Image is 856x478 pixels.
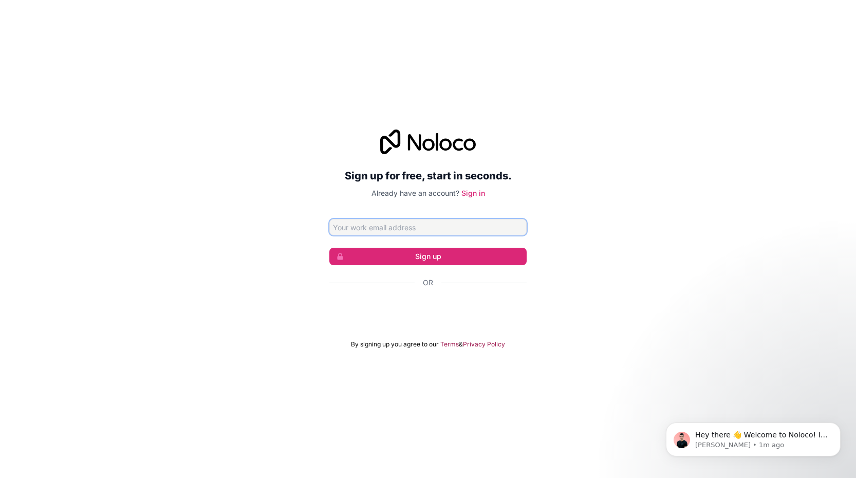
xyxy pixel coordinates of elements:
span: Already have an account? [371,189,459,197]
span: Or [423,278,433,288]
input: Email address [329,219,527,235]
span: & [459,340,463,348]
a: Privacy Policy [463,340,505,348]
a: Sign in [461,189,485,197]
span: By signing up you agree to our [351,340,439,348]
button: Sign up [329,248,527,265]
iframe: Botón de Acceder con Google [324,299,532,322]
a: Terms [440,340,459,348]
h2: Sign up for free, start in seconds. [329,167,527,185]
iframe: Intercom notifications message [650,401,856,473]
